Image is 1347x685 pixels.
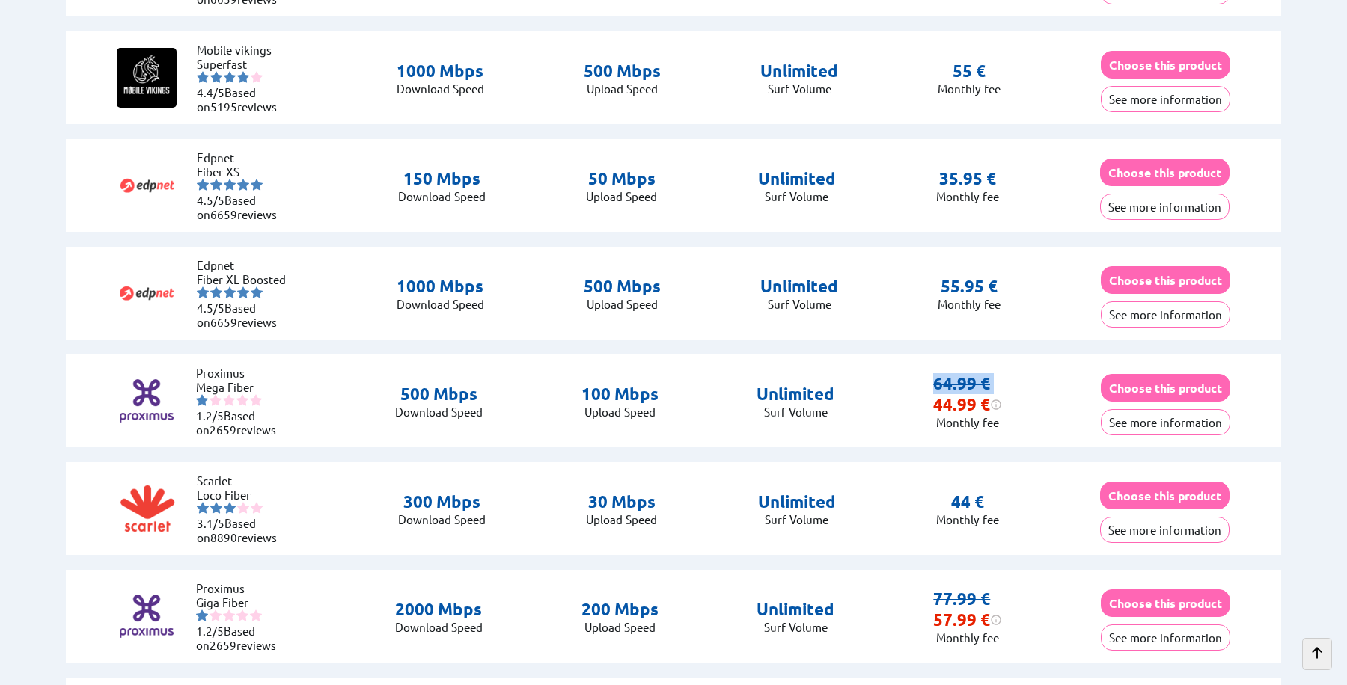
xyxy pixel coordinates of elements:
p: 30 Mbps [586,491,657,512]
li: Proximus [196,581,286,595]
p: Unlimited [757,599,834,620]
li: Based on reviews [197,301,287,329]
img: Logo of Scarlet [117,479,177,538]
p: Monthly fee [936,189,999,203]
img: starnr2 [210,286,222,298]
p: 55 € [953,61,986,82]
img: starnr5 [251,502,263,514]
span: 2659 [210,423,236,437]
p: 44 € [951,491,984,512]
img: starnr5 [250,609,262,621]
p: 500 Mbps [584,276,661,297]
p: Surf Volume [758,512,836,526]
p: 1000 Mbps [397,61,484,82]
button: Choose this product [1101,266,1230,294]
img: starnr3 [223,609,235,621]
span: 4.4/5 [197,85,224,99]
img: starnr4 [237,502,249,514]
p: 55.95 € [941,276,998,297]
p: Monthly fee [936,512,999,526]
img: Logo of Proximus [117,586,177,646]
li: Based on reviews [197,193,287,221]
img: starnr1 [196,394,208,406]
a: See more information [1101,630,1230,645]
button: Choose this product [1101,374,1230,402]
img: starnr2 [210,179,222,191]
span: 6659 [210,315,237,329]
img: starnr3 [223,394,235,406]
p: Monthly fee [938,82,1001,96]
li: Superfast [197,57,287,71]
li: Giga Fiber [196,595,286,609]
a: Choose this product [1100,165,1230,179]
img: starnr4 [237,179,249,191]
p: Surf Volume [760,297,838,311]
a: Choose this product [1100,488,1230,503]
p: Unlimited [758,491,836,512]
button: See more information [1101,409,1230,435]
p: Surf Volume [757,405,834,419]
span: 8890 [210,530,237,544]
li: Based on reviews [196,624,286,652]
div: 44.99 € [933,394,1002,415]
img: starnr1 [197,286,209,298]
button: See more information [1100,517,1230,543]
img: starnr4 [236,394,248,406]
p: Monthly fee [938,297,1001,311]
p: Upload Speed [586,512,657,526]
span: 4.5/5 [197,301,224,315]
span: 2659 [210,638,236,652]
p: 500 Mbps [584,61,661,82]
p: Download Speed [395,405,483,419]
img: starnr1 [197,179,209,191]
s: 77.99 € [933,589,990,609]
img: starnr5 [250,394,262,406]
span: 6659 [210,207,237,221]
button: See more information [1101,624,1230,651]
img: starnr1 [196,609,208,621]
li: Scarlet [197,473,287,488]
img: Logo of Edpnet [117,263,177,323]
li: Loco Fiber [197,488,287,502]
p: 150 Mbps [398,168,486,189]
img: starnr2 [210,394,222,406]
p: 100 Mbps [581,384,659,405]
a: See more information [1101,415,1230,429]
p: Unlimited [757,384,834,405]
p: Unlimited [760,61,838,82]
img: starnr4 [237,286,249,298]
p: 2000 Mbps [395,599,483,620]
p: Upload Speed [584,82,661,96]
img: starnr2 [210,609,222,621]
p: Download Speed [397,297,484,311]
li: Edpnet [197,258,287,272]
p: 35.95 € [939,168,996,189]
img: starnr3 [224,71,236,83]
img: information [990,399,1002,411]
button: See more information [1101,301,1230,328]
p: Unlimited [760,276,838,297]
p: Upload Speed [581,405,659,419]
img: starnr3 [224,179,236,191]
p: Upload Speed [586,189,657,203]
li: Mobile vikings [197,43,287,57]
p: 50 Mbps [586,168,657,189]
img: Logo of Mobile vikings [117,48,177,108]
img: starnr2 [210,502,222,514]
img: starnr4 [237,71,249,83]
a: Choose this product [1101,273,1230,287]
a: See more information [1101,307,1230,322]
a: Choose this product [1101,596,1230,610]
img: starnr3 [224,286,236,298]
img: Logo of Edpnet [117,156,177,215]
p: 500 Mbps [395,384,483,405]
button: See more information [1101,86,1230,112]
a: See more information [1101,92,1230,106]
p: Surf Volume [758,189,836,203]
button: Choose this product [1101,51,1230,79]
span: 5195 [210,99,237,114]
p: 1000 Mbps [397,276,484,297]
img: starnr2 [210,71,222,83]
span: 3.1/5 [197,516,224,530]
li: Based on reviews [196,408,286,437]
